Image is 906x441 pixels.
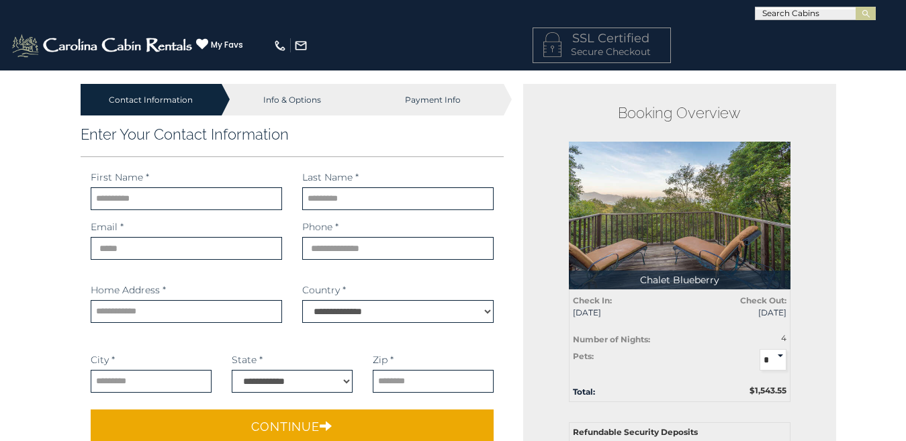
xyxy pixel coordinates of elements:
[273,39,287,52] img: phone-regular-white.png
[543,45,660,58] p: Secure Checkout
[690,307,786,318] span: [DATE]
[81,126,504,143] h3: Enter Your Contact Information
[569,271,790,289] p: Chalet Blueberry
[302,283,346,297] label: Country *
[543,32,660,46] h4: SSL Certified
[573,307,670,318] span: [DATE]
[91,170,149,184] label: First Name *
[569,142,790,289] img: 1714396965_thumbnail.jpeg
[573,387,595,397] strong: Total:
[91,353,115,366] label: City *
[91,283,166,297] label: Home Address *
[91,220,124,234] label: Email *
[573,351,594,361] strong: Pets:
[294,39,308,52] img: mail-regular-white.png
[573,334,650,344] strong: Number of Nights:
[211,39,243,51] span: My Favs
[302,220,338,234] label: Phone *
[373,353,394,366] label: Zip *
[569,104,790,121] h2: Booking Overview
[543,32,561,57] img: LOCKICON1.png
[740,295,786,305] strong: Check Out:
[729,332,786,344] div: 4
[232,353,263,366] label: State *
[573,295,612,305] strong: Check In:
[302,170,359,184] label: Last Name *
[680,385,797,396] div: $1,543.55
[10,32,196,59] img: White-1-2.png
[196,38,243,52] a: My Favs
